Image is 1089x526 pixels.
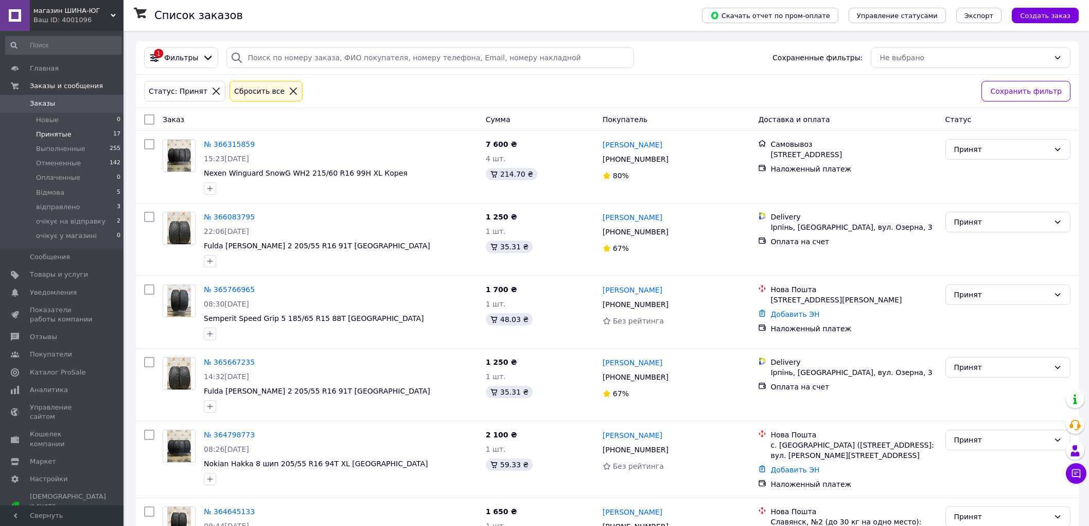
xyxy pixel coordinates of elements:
[603,212,662,223] a: [PERSON_NAME]
[36,173,80,182] span: Оплаченные
[603,507,662,517] a: [PERSON_NAME]
[204,372,249,381] span: 14:32[DATE]
[147,86,209,97] div: Статус: Принят
[117,173,120,182] span: 0
[30,81,103,91] span: Заказы и сообщения
[1012,8,1079,23] button: Создать заказ
[36,130,72,139] span: Принятые
[770,310,819,318] a: Добавить ЭН
[945,115,972,124] span: Статус
[5,36,121,55] input: Поиск
[163,357,196,390] a: Фото товару
[486,507,517,516] span: 1 650 ₴
[486,140,517,148] span: 7 600 ₴
[601,443,671,457] div: [PHONE_NUMBER]
[167,358,191,389] img: Фото товару
[204,213,255,221] a: № 366083795
[204,445,249,453] span: 08:26[DATE]
[758,115,830,124] span: Доставка и оплата
[770,357,937,367] div: Delivery
[204,507,255,516] a: № 364645133
[204,358,255,366] a: № 365667235
[486,285,517,294] span: 1 700 ₴
[30,270,88,279] span: Товары и услуги
[163,284,196,317] a: Фото товару
[163,212,196,245] a: Фото товару
[30,492,106,520] span: [DEMOGRAPHIC_DATA] и счета
[204,169,408,177] span: Nexen Winguard SnowG WH2 215/60 R16 99H XL Корея
[30,306,95,324] span: Показатели работы компании
[226,47,634,68] input: Поиск по номеру заказа, ФИО покупателя, номеру телефона, Email, номеру накладной
[154,9,243,22] h1: Список заказов
[163,139,196,172] a: Фото товару
[710,11,830,20] span: Скачать отчет по пром-оплате
[770,367,937,378] div: Ірпінь, [GEOGRAPHIC_DATA], вул. Озерна, 3
[163,430,196,463] a: Фото товару
[486,372,506,381] span: 1 шт.
[204,460,428,468] span: Nokian Hakka 8 шип 205/55 R16 94T XL [GEOGRAPHIC_DATA]
[36,159,81,168] span: Отмененные
[30,385,68,395] span: Аналитика
[486,168,537,180] div: 214.70 ₴
[880,52,1049,63] div: Не выбрано
[772,53,863,63] span: Сохраненные фильтры:
[601,297,671,312] div: [PHONE_NUMBER]
[486,313,533,326] div: 48.03 ₴
[603,140,662,150] a: [PERSON_NAME]
[613,462,664,470] span: Без рейтинга
[30,430,95,448] span: Кошелек компании
[167,212,191,244] img: Фото товару
[601,370,671,384] div: [PHONE_NUMBER]
[204,227,249,235] span: 22:06[DATE]
[849,8,946,23] button: Управление статусами
[30,350,72,359] span: Покупатели
[954,362,1049,373] div: Принят
[613,317,664,325] span: Без рейтинга
[603,115,648,124] span: Покупатель
[613,172,629,180] span: 80%
[117,115,120,125] span: 0
[486,431,517,439] span: 2 100 ₴
[770,440,937,461] div: с. [GEOGRAPHIC_DATA] ([STREET_ADDRESS]: вул. [PERSON_NAME][STREET_ADDRESS]
[30,252,70,262] span: Сообщения
[954,289,1049,300] div: Принят
[30,99,55,108] span: Заказы
[30,457,56,466] span: Маркет
[486,459,533,471] div: 59.33 ₴
[117,188,120,197] span: 5
[770,324,937,334] div: Наложенный платеж
[36,202,80,212] span: відправлено
[33,15,124,25] div: Ваш ID: 4001096
[486,227,506,235] span: 1 шт.
[603,358,662,368] a: [PERSON_NAME]
[603,285,662,295] a: [PERSON_NAME]
[770,164,937,174] div: Наложенный платеж
[204,155,249,163] span: 15:23[DATE]
[204,431,255,439] a: № 364798773
[117,231,120,241] span: 0
[954,511,1049,522] div: Принят
[857,12,938,20] span: Управление статусами
[204,387,430,395] a: Fulda [PERSON_NAME] 2 205/55 R16 91T [GEOGRAPHIC_DATA]
[36,217,106,226] span: очікує на відправку
[1002,11,1079,19] a: Создать заказ
[486,213,517,221] span: 1 250 ₴
[30,288,77,297] span: Уведомления
[36,188,64,197] span: Відмова
[30,403,95,421] span: Управление сайтом
[486,241,533,253] div: 35.31 ₴
[770,430,937,440] div: Нова Пошта
[204,314,424,323] a: Semperit Speed Grip 5 185/65 R15 88T [GEOGRAPHIC_DATA]
[167,285,191,317] img: Фото товару
[30,64,59,73] span: Главная
[954,216,1049,228] div: Принят
[486,300,506,308] span: 1 шт.
[33,6,111,15] span: магазин ШИНА-ЮГ
[164,53,198,63] span: Фильтры
[204,300,249,308] span: 08:30[DATE]
[204,242,430,250] a: Fulda [PERSON_NAME] 2 205/55 R16 91T [GEOGRAPHIC_DATA]
[30,368,85,377] span: Каталог ProSale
